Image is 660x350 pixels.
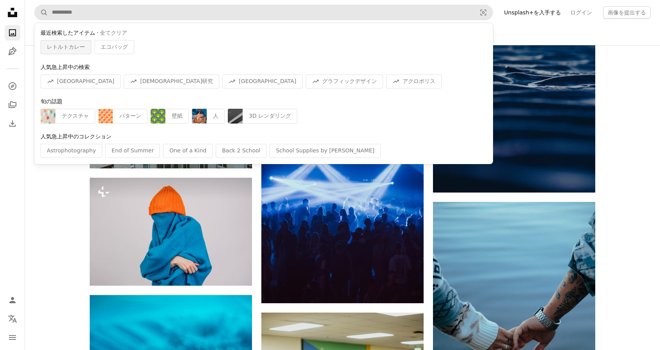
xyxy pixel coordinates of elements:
a: 探す [5,78,20,94]
a: ホーム — Unsplash [5,5,20,22]
img: 青いステージライトでコンサートを楽しむ群衆。 [261,60,424,303]
a: Unsplash+を入手する [499,6,566,19]
span: 人気急上昇中の検索 [41,64,90,70]
a: イラスト [5,44,20,59]
span: アクロポリス [403,78,435,85]
div: School Supplies by [PERSON_NAME] [270,144,381,158]
button: 全てクリア [100,29,127,37]
img: premium_vector-1726848946310-412afa011a6e [98,109,113,124]
div: パターン [113,109,147,124]
button: ビジュアル検索 [474,5,493,20]
div: End of Summer [105,144,160,158]
form: サイト内でビジュアルを探す [34,5,493,20]
a: 青いステージライトでコンサートを楽しむ群衆。 [261,178,424,185]
div: 人 [207,109,225,124]
a: オレンジ色の帽子をかぶった青い毛布に包まれた人物 [90,228,252,235]
img: premium_photo-1712935548320-c5b82b36984f [192,109,207,124]
span: 最近検索したアイテム [41,29,95,37]
img: premium_vector-1727104187891-9d3ffee9ee70 [151,109,165,124]
a: 夕暮れの空の下、波打つ砂丘 [433,67,595,74]
a: 写真 [5,25,20,41]
span: 旬の話題 [41,98,62,104]
a: ログイン / 登録する [5,292,20,308]
button: メニュー [5,330,20,345]
div: · [41,29,487,37]
div: 壁紙 [165,109,189,124]
a: 水辺で手をつないでいる二人 [433,320,595,327]
span: エコバッグ [101,43,128,51]
a: ダウンロード履歴 [5,116,20,131]
span: [DEMOGRAPHIC_DATA]研究 [140,78,213,85]
span: 人気急上昇中のコレクション [41,133,112,140]
span: グラフィックデザイン [322,78,377,85]
div: Back 2 School [216,144,266,158]
div: テクスチャ [55,109,95,124]
div: 3D レンダリング [243,109,297,124]
a: コレクション [5,97,20,113]
div: Astrophotography [41,144,102,158]
button: Unsplashで検索する [35,5,48,20]
img: premium_photo-1746420146061-0256c1335fe4 [41,109,55,124]
button: 言語 [5,311,20,327]
span: [GEOGRAPHIC_DATA] [239,78,296,85]
a: ログイン [566,6,597,19]
button: 画像を提出する [603,6,651,19]
img: オレンジ色の帽子をかぶった青い毛布に包まれた人物 [90,178,252,286]
span: [GEOGRAPHIC_DATA] [57,78,114,85]
div: One of a Kind [163,144,213,158]
img: premium_photo-1749548059677-908a98011c1d [228,109,243,124]
span: レトルトカレー [47,43,85,51]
